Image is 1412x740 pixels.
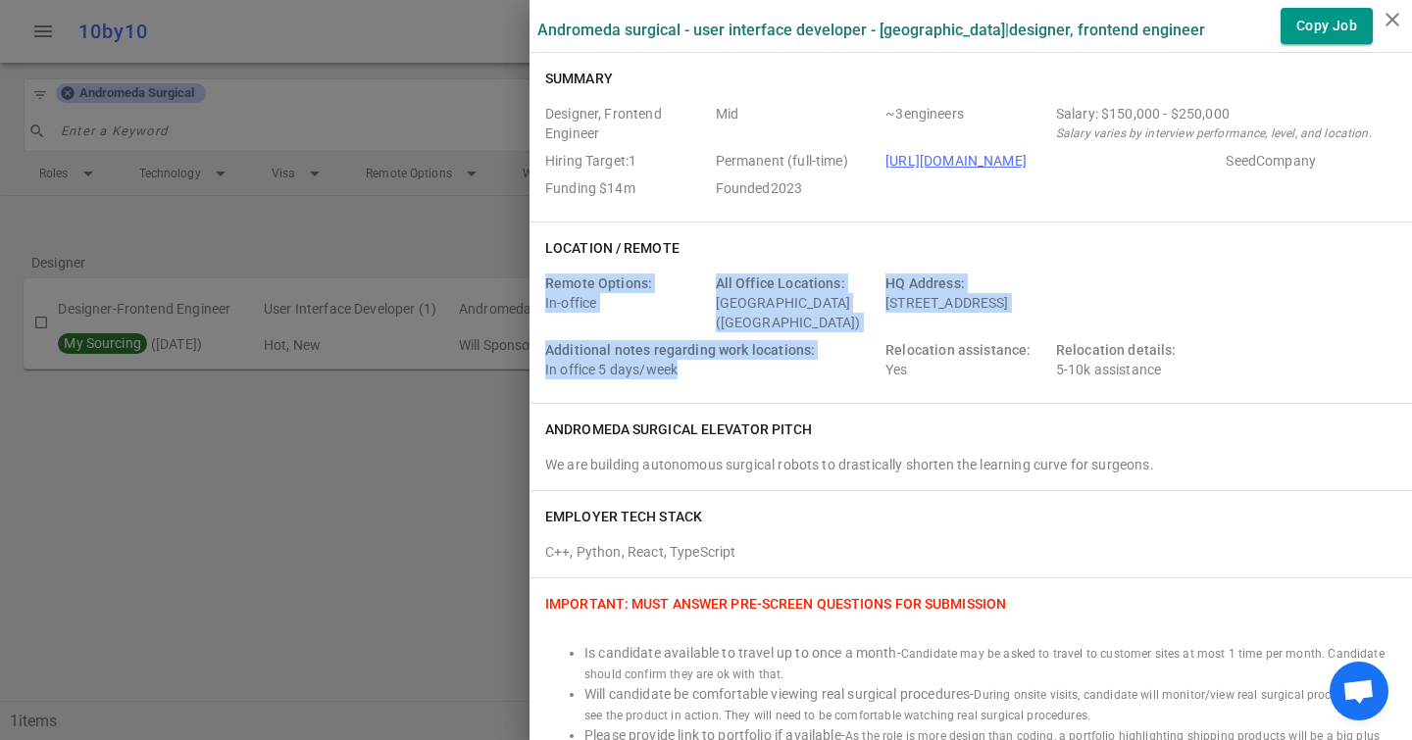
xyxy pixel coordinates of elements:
[545,151,708,171] span: Hiring Target
[885,275,965,291] span: HQ Address:
[885,342,1031,358] span: Relocation assistance:
[545,544,736,560] span: C++, Python, React, TypeScript
[1330,662,1388,720] div: Open chat
[545,275,652,291] span: Remote Options:
[545,455,1396,474] div: We are building autonomous surgical robots to drastically shorten the learning curve for surgeons.
[537,21,1205,39] label: Andromeda Surgical - User Interface Developer - [GEOGRAPHIC_DATA] | Designer, Frontend Engineer
[584,643,1396,684] li: Is candidate available to travel up to once a month -
[1056,104,1388,123] div: Salary Range
[584,647,1385,681] span: Candidate may be asked to travel to customer sites at most 1 time per month. Candidate should con...
[716,104,879,143] span: Level
[1381,8,1404,31] i: close
[545,342,815,358] span: Additional notes regarding work locations:
[545,273,708,332] div: In-office
[885,151,1218,171] span: Company URL
[1226,151,1388,171] span: Employer Stage e.g. Series A
[716,178,879,198] span: Employer Founded
[545,238,680,258] h6: Location / Remote
[584,684,1396,725] li: Will candidate be comfortable viewing real surgical procedures -
[885,104,1048,143] span: Team Count
[885,340,1048,379] div: Yes
[1281,8,1373,44] button: Copy Job
[545,419,812,439] h6: Andromeda Surgical elevator pitch
[1056,340,1219,379] div: 5-10k assistance
[545,104,708,143] span: Roles
[716,151,879,171] span: Job Type
[584,688,1382,722] span: During onsite visits, candidate will monitor/view real surgical procedures to see the product in ...
[716,275,845,291] span: All Office Locations:
[545,596,1006,612] span: IMPORTANT: Must Answer Pre-screen Questions for Submission
[545,340,878,379] div: In office 5 days/week
[545,507,702,526] h6: EMPLOYER TECH STACK
[545,69,613,88] h6: Summary
[885,153,1027,169] a: [URL][DOMAIN_NAME]
[885,273,1218,332] div: [STREET_ADDRESS]
[1056,342,1177,358] span: Relocation details:
[545,178,708,198] span: Employer Founding
[1056,126,1372,140] i: Salary varies by interview performance, level, and location.
[716,273,879,332] div: [GEOGRAPHIC_DATA] ([GEOGRAPHIC_DATA])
